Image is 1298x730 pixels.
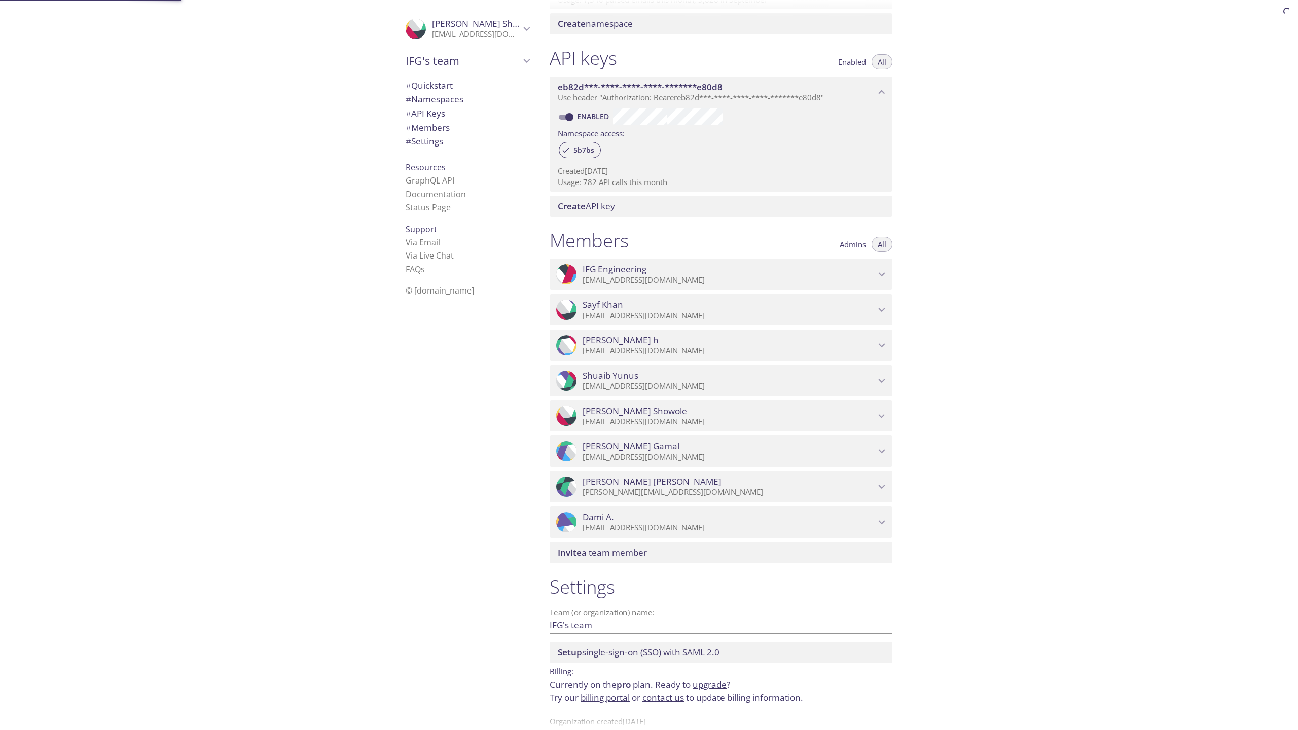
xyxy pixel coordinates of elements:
[406,285,474,296] span: © [DOMAIN_NAME]
[558,125,625,140] label: Namespace access:
[559,142,601,158] div: 5b7bs
[550,47,617,69] h1: API keys
[550,435,892,467] div: Abdallah Gamal
[567,145,600,155] span: 5b7bs
[550,471,892,502] div: Mohsin Patel
[406,250,454,261] a: Via Live Chat
[550,542,892,563] div: Invite a team member
[550,691,803,703] span: Try our or to update billing information.
[872,237,892,252] button: All
[406,93,411,105] span: #
[398,134,537,149] div: Team Settings
[550,506,892,538] div: Dami A.
[406,135,443,147] span: Settings
[583,275,875,285] p: [EMAIL_ADDRESS][DOMAIN_NAME]
[583,512,614,523] span: Dami A.
[558,200,615,212] span: API key
[550,229,629,252] h1: Members
[406,264,425,275] a: FAQ
[550,575,892,598] h1: Settings
[583,406,687,417] span: [PERSON_NAME] Showole
[550,609,655,616] label: Team (or organization) name:
[583,370,638,381] span: Shuaib Yunus
[550,196,892,217] div: Create API Key
[558,18,633,29] span: namespace
[583,264,646,275] span: IFG Engineering
[406,162,446,173] span: Resources
[406,93,463,105] span: Namespaces
[432,18,536,29] span: [PERSON_NAME] Showole
[558,18,586,29] span: Create
[406,189,466,200] a: Documentation
[583,335,659,346] span: [PERSON_NAME] h
[558,177,884,188] p: Usage: 782 API calls this month
[834,237,872,252] button: Admins
[550,642,892,663] div: Setup SSO
[398,48,537,74] div: IFG's team
[550,330,892,361] div: Mahmoud h
[581,691,630,703] a: billing portal
[550,294,892,325] div: Sayf Khan
[406,80,453,91] span: Quickstart
[398,92,537,106] div: Namespaces
[550,663,892,678] p: Billing:
[617,679,631,690] span: pro
[406,237,440,248] a: Via Email
[693,679,727,690] a: upgrade
[558,546,582,558] span: Invite
[583,487,875,497] p: [PERSON_NAME][EMAIL_ADDRESS][DOMAIN_NAME]
[406,54,520,68] span: IFG's team
[421,264,425,275] span: s
[583,441,679,452] span: [PERSON_NAME] Gamal
[550,259,892,290] div: IFG Engineering
[398,12,537,46] div: Mubarak Showole
[550,678,892,704] p: Currently on the plan.
[550,400,892,432] div: Mubarak Showole
[432,29,520,40] p: [EMAIL_ADDRESS][DOMAIN_NAME]
[583,311,875,321] p: [EMAIL_ADDRESS][DOMAIN_NAME]
[406,122,411,133] span: #
[583,523,875,533] p: [EMAIL_ADDRESS][DOMAIN_NAME]
[558,200,586,212] span: Create
[575,112,613,121] a: Enabled
[558,166,884,176] p: Created [DATE]
[550,365,892,396] div: Shuaib Yunus
[406,107,411,119] span: #
[583,346,875,356] p: [EMAIL_ADDRESS][DOMAIN_NAME]
[832,54,872,69] button: Enabled
[398,106,537,121] div: API Keys
[558,646,582,658] span: Setup
[558,546,647,558] span: a team member
[398,79,537,93] div: Quickstart
[872,54,892,69] button: All
[583,381,875,391] p: [EMAIL_ADDRESS][DOMAIN_NAME]
[406,175,454,186] a: GraphQL API
[583,452,875,462] p: [EMAIL_ADDRESS][DOMAIN_NAME]
[406,135,411,147] span: #
[583,299,623,310] span: Sayf Khan
[398,121,537,135] div: Members
[550,13,892,34] div: Create namespace
[406,80,411,91] span: #
[558,646,719,658] span: single-sign-on (SSO) with SAML 2.0
[406,202,451,213] a: Status Page
[583,476,722,487] span: [PERSON_NAME] [PERSON_NAME]
[583,417,875,427] p: [EMAIL_ADDRESS][DOMAIN_NAME]
[642,691,684,703] a: contact us
[406,107,445,119] span: API Keys
[655,679,730,690] span: Ready to ?
[406,122,450,133] span: Members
